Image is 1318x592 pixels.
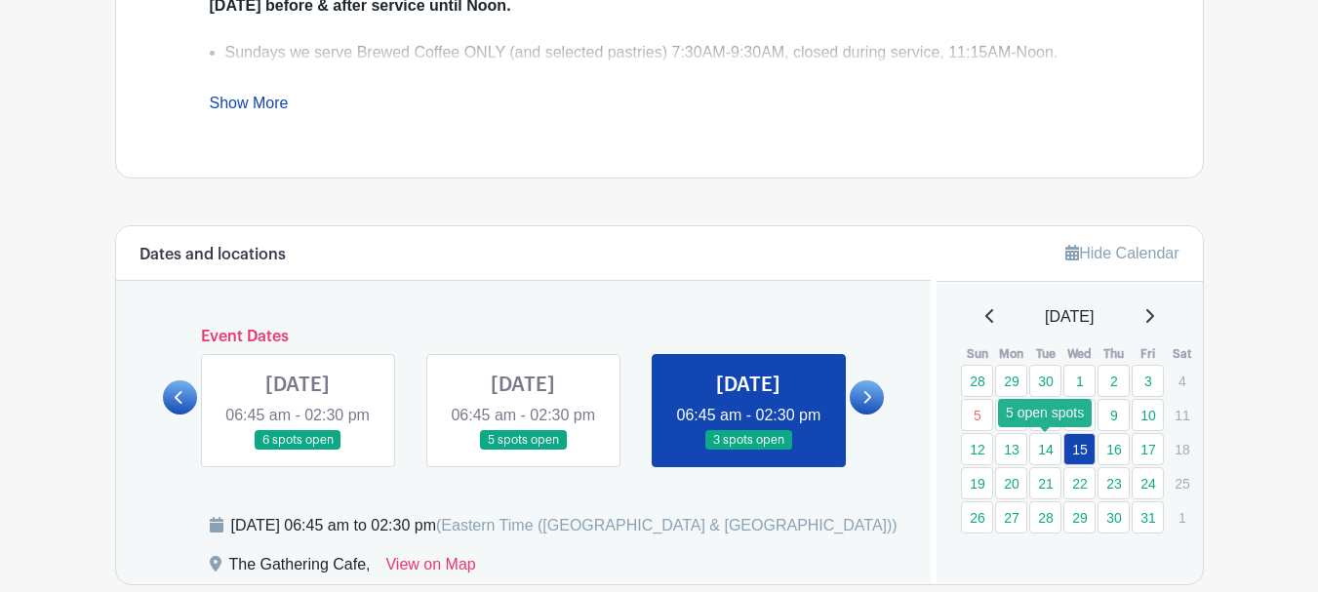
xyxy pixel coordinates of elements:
h6: Dates and locations [140,246,286,264]
a: 27 [995,501,1027,533]
a: 6 [995,399,1027,431]
p: 25 [1166,468,1198,498]
h6: Event Dates [197,328,851,346]
th: Wed [1062,344,1097,364]
a: 16 [1098,433,1130,465]
a: 24 [1132,467,1164,499]
p: 18 [1166,434,1198,464]
a: 13 [995,433,1027,465]
p: 4 [1166,366,1198,396]
a: 29 [995,365,1027,397]
a: 10 [1132,399,1164,431]
a: 9 [1098,399,1130,431]
a: 23 [1098,467,1130,499]
a: 1 [1063,365,1096,397]
a: 28 [961,365,993,397]
th: Tue [1028,344,1062,364]
li: Volunteers are needed on all days including Sundays! [225,64,1109,88]
a: 5 [961,399,993,431]
th: Sun [960,344,994,364]
div: [DATE] 06:45 am to 02:30 pm [231,514,898,537]
p: 11 [1166,400,1198,430]
span: [DATE] [1045,305,1094,329]
div: 5 open spots [998,399,1092,427]
a: 31 [1132,501,1164,533]
a: 22 [1063,467,1096,499]
span: (Eastern Time ([GEOGRAPHIC_DATA] & [GEOGRAPHIC_DATA])) [436,517,898,533]
a: Show More [210,95,289,119]
div: The Gathering Cafe, [229,553,371,584]
th: Sat [1165,344,1199,364]
th: Thu [1097,344,1131,364]
a: 30 [1098,501,1130,533]
li: Sundays we serve Brewed Coffee ONLY (and selected pastries) 7:30AM-9:30AM, closed during service,... [225,41,1109,64]
a: 2 [1098,365,1130,397]
p: 1 [1166,502,1198,533]
a: View on Map [385,553,475,584]
a: 15 [1063,433,1096,465]
a: 17 [1132,433,1164,465]
a: 28 [1029,501,1061,533]
a: Hide Calendar [1065,245,1178,261]
a: 3 [1132,365,1164,397]
a: 26 [961,501,993,533]
a: 20 [995,467,1027,499]
th: Mon [994,344,1028,364]
a: 29 [1063,501,1096,533]
a: 21 [1029,467,1061,499]
a: 19 [961,467,993,499]
a: 30 [1029,365,1061,397]
a: 12 [961,433,993,465]
th: Fri [1131,344,1165,364]
a: 14 [1029,433,1061,465]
